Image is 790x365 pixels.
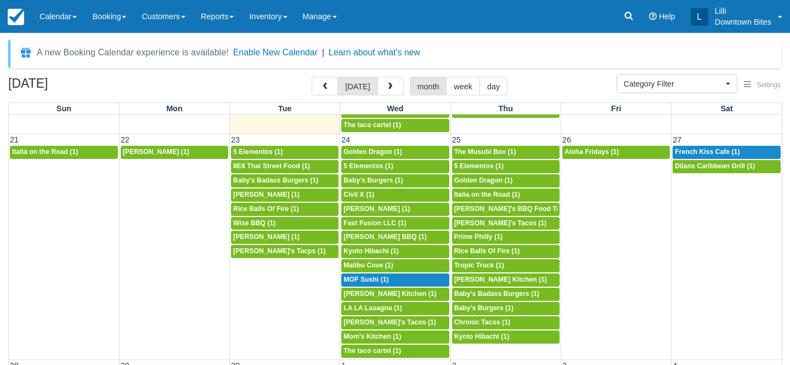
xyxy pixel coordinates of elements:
[341,245,449,258] a: Kyoto Hibachi (1)
[230,135,241,144] span: 23
[57,104,71,113] span: Sun
[233,233,300,241] span: [PERSON_NAME] (1)
[387,104,403,113] span: Wed
[233,148,283,156] span: 5 Elementos (1)
[341,231,449,244] a: [PERSON_NAME] BBQ (1)
[343,233,427,241] span: [PERSON_NAME] BBQ (1)
[675,148,740,156] span: French Kiss Cafe (1)
[341,203,449,216] a: [PERSON_NAME] (1)
[451,135,462,144] span: 25
[659,12,675,21] span: Help
[231,174,338,187] a: Baby's Badass Burgers (1)
[343,148,402,156] span: Golden Dragon (1)
[341,259,449,272] a: Malibu Cove (1)
[231,231,338,244] a: [PERSON_NAME] (1)
[343,176,403,184] span: Baby’s Burgers (1)
[343,219,406,227] span: Fast Fusion LLC (1)
[720,104,732,113] span: Sat
[673,146,781,159] a: French Kiss Cafe (1)
[343,318,436,326] span: [PERSON_NAME]'s Tacos (1)
[10,146,118,159] a: Italia on the Road (1)
[233,162,310,170] span: 8E8 Thai Street Food (1)
[454,318,510,326] span: Chronic Tacos (1)
[278,104,292,113] span: Tue
[343,191,374,198] span: Civil X (1)
[341,345,449,358] a: The taco cartel (1)
[479,77,507,95] button: day
[231,203,338,216] a: Rice Balls Of Fire (1)
[341,273,449,287] a: MOF Sushi (1)
[452,217,560,230] a: [PERSON_NAME]'s Tacos (1)
[452,302,560,315] a: Baby’s Burgers (1)
[233,247,326,255] span: [PERSON_NAME]'s Tacps (1)
[454,261,504,269] span: Tropic Truck (1)
[452,160,560,173] a: 5 Elementos (1)
[454,290,539,298] span: Baby's Badass Burgers (1)
[231,146,338,159] a: 5 Elementos (1)
[617,75,737,93] button: Category Filter
[561,135,572,144] span: 26
[341,119,449,132] a: The taco cartel (1)
[499,104,513,113] span: Thu
[341,146,449,159] a: Golden Dragon (1)
[454,276,547,283] span: [PERSON_NAME] Kitchen (1)
[565,148,619,156] span: Aloha Fridays (1)
[231,160,338,173] a: 8E8 Thai Street Food (1)
[452,245,560,258] a: Rice Balls Of Fire (1)
[675,162,755,170] span: Dilans Caribbean Grill (1)
[343,304,402,312] span: LA LA Lasagna (1)
[624,78,723,89] span: Category Filter
[343,247,399,255] span: Kyoto Hibachi (1)
[452,203,560,216] a: [PERSON_NAME]'s BBQ Food Truck (1)
[343,333,401,340] span: Mom's Kitchen (1)
[757,81,781,89] span: Settings
[231,189,338,202] a: [PERSON_NAME] (1)
[343,290,436,298] span: [PERSON_NAME] Kitchen (1)
[452,174,560,187] a: Golden Dragon (1)
[343,261,393,269] span: Malibu Cove (1)
[452,189,560,202] a: Italia on the Road (1)
[341,189,449,202] a: Civil X (1)
[454,191,520,198] span: Italia on the Road (1)
[341,288,449,301] a: [PERSON_NAME] Kitchen (1)
[446,77,480,95] button: week
[343,276,388,283] span: MOF Sushi (1)
[343,121,401,129] span: The taco cartel (1)
[452,316,560,329] a: Chronic Tacos (1)
[454,333,510,340] span: Kyoto Hibachi (1)
[340,135,351,144] span: 24
[454,247,520,255] span: Rice Balls Of Fire (1)
[454,304,513,312] span: Baby’s Burgers (1)
[454,162,504,170] span: 5 Elementos (1)
[649,13,657,20] i: Help
[672,135,682,144] span: 27
[737,77,787,93] button: Settings
[452,330,560,344] a: Kyoto Hibachi (1)
[454,205,581,213] span: [PERSON_NAME]'s BBQ Food Truck (1)
[452,273,560,287] a: [PERSON_NAME] Kitchen (1)
[341,330,449,344] a: Mom's Kitchen (1)
[715,16,771,27] p: Downtown Bites
[454,176,513,184] span: Golden Dragon (1)
[562,146,670,159] a: Aloha Fridays (1)
[233,205,299,213] span: Rice Balls Of Fire (1)
[452,146,560,159] a: The Musubi Box (1)
[9,135,20,144] span: 21
[343,162,393,170] span: 5 Elementos (1)
[12,148,78,156] span: Italia on the Road (1)
[673,160,781,173] a: Dilans Caribbean Grill (1)
[8,77,147,97] h2: [DATE]
[231,217,338,230] a: Wise BBQ (1)
[343,347,401,355] span: The taco cartel (1)
[123,148,189,156] span: [PERSON_NAME] (1)
[452,259,560,272] a: Tropic Truck (1)
[341,217,449,230] a: Fast Fusion LLC (1)
[454,219,547,227] span: [PERSON_NAME]'s Tacos (1)
[341,302,449,315] a: LA LA Lasagna (1)
[322,48,324,57] span: |
[454,233,503,241] span: Prime Philly (1)
[233,176,318,184] span: Baby's Badass Burgers (1)
[611,104,621,113] span: Fri
[329,48,420,57] a: Learn about what's new
[341,316,449,329] a: [PERSON_NAME]'s Tacos (1)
